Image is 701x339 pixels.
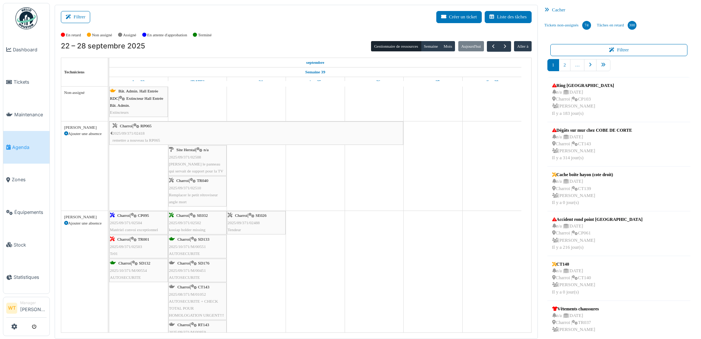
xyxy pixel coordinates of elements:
[550,125,634,164] a: Dégâts sur mur chez COBE DE CORTE n/a |[DATE] Charroi |CT143 [PERSON_NAME]Il y a 314 jour(s)
[177,261,190,265] span: Charroi
[138,237,149,241] span: TR001
[169,330,206,334] span: 2025/09/371/M/00859
[169,284,226,319] div: |
[197,178,208,183] span: TR040
[256,213,267,218] span: SE026
[552,82,614,89] div: Ring [GEOGRAPHIC_DATA]
[169,220,201,225] span: 2025/09/371/02502
[113,131,145,135] span: 2025/09/371/02418
[14,241,47,248] span: Stock
[248,77,265,86] a: 24 septembre 2025
[169,299,224,317] span: AUTOSECURITE + CHECK TOTAL POUR HOMOLOGATION URGENT!!!
[110,212,167,233] div: |
[110,227,158,232] span: Matériel convoi exceptionnel
[110,251,118,256] span: Tr01
[169,193,218,204] span: Remplacer le petit rétroviseur angle mort
[228,227,241,232] span: Tendeur
[552,134,632,162] div: n/a | [DATE] Charroi | CT143 [PERSON_NAME] Il y a 314 jour(s)
[169,155,201,159] span: 2025/09/371/02508
[110,88,167,116] div: |
[14,274,47,281] span: Statistiques
[425,77,441,86] a: 27 septembre 2025
[552,261,595,267] div: CT140
[552,127,632,134] div: Dégâts sur mur chez COBE DE CORTE
[169,268,206,273] span: 2025/09/371/M/00451
[441,41,455,51] button: Mois
[64,214,105,220] div: [PERSON_NAME]
[169,227,205,232] span: kooiap holder missing
[169,146,226,175] div: |
[552,306,599,312] div: Vêtements chaussures
[177,285,190,289] span: Charroi
[123,32,136,38] label: Assigné
[552,89,614,117] div: n/a | [DATE] Charroi | CP103 [PERSON_NAME] Il y a 183 jour(s)
[15,7,37,29] img: Badge_color-CXgf-gQk.svg
[169,212,226,233] div: |
[110,236,167,257] div: |
[120,124,132,128] span: Charroi
[485,11,532,23] button: Liste des tâches
[542,5,697,15] div: Cacher
[14,79,47,85] span: Tickets
[235,213,247,218] span: Charroi
[366,77,382,86] a: 26 septembre 2025
[64,131,105,137] div: Ajouter une absence
[169,292,206,296] span: 2025/08/371/M/01052
[3,164,49,196] a: Zones
[117,213,130,218] span: Charroi
[570,59,584,71] a: …
[169,186,201,190] span: 2025/09/371/02510
[177,237,190,241] span: Charroi
[552,223,643,251] div: n/a | [DATE] Charroi | CP061 [PERSON_NAME] Il y a 216 jour(s)
[113,123,403,144] div: |
[113,138,160,142] span: remettre a nouveau la RP065
[547,59,559,71] a: 1
[550,214,645,253] a: Accident rond point [GEOGRAPHIC_DATA] n/a |[DATE] Charroi |CP061 [PERSON_NAME]Il y a 216 jour(s)
[3,131,49,164] a: Agenda
[64,124,105,131] div: [PERSON_NAME]
[550,259,597,298] a: CT140 n/a |[DATE] Charroi |CT140 [PERSON_NAME]Il y a 0 jour(s)
[131,77,146,86] a: 22 septembre 2025
[550,80,616,119] a: Ring [GEOGRAPHIC_DATA] n/a |[DATE] Charroi |CP103 [PERSON_NAME]Il y a 183 jour(s)
[228,220,260,225] span: 2025/09/371/02488
[13,46,47,53] span: Dashboard
[198,322,209,327] span: RT143
[582,21,591,30] div: 74
[436,11,482,23] button: Créer un ticket
[542,15,594,35] a: Tickets non-assignés
[169,260,226,281] div: |
[110,96,163,107] span: Extincteur Hall Entrée Bât. Admin.
[12,144,47,151] span: Agenda
[421,41,441,51] button: Semaine
[176,147,196,152] span: Site Herstal
[6,300,47,318] a: WT Manager[PERSON_NAME]
[484,77,500,86] a: 28 septembre 2025
[547,59,691,77] nav: pager
[594,15,639,35] a: Tâches en retard
[169,162,223,173] span: [PERSON_NAME] le panneau qui servait de support pour la TV
[12,176,47,183] span: Zones
[20,300,47,306] div: Manager
[169,236,226,257] div: |
[140,124,151,128] span: RP065
[550,169,615,208] a: Cache boîte hayon (cote droit) n/a |[DATE] Charroi |CT139 [PERSON_NAME]Il y a 0 jour(s)
[228,212,285,233] div: |
[110,268,147,273] span: 2025/10/371/M/00554
[198,261,209,265] span: SD176
[20,300,47,316] li: [PERSON_NAME]
[552,178,613,206] div: n/a | [DATE] Charroi | CT139 [PERSON_NAME] Il y a 0 jour(s)
[64,220,105,226] div: Ajouter une absence
[458,41,484,51] button: Aujourd'hui
[177,322,190,327] span: Charroi
[3,66,49,99] a: Tickets
[169,177,226,205] div: |
[14,111,47,118] span: Maintenance
[117,237,130,241] span: Charroi
[3,33,49,66] a: Dashboard
[169,275,200,280] span: AUTOSECURITE
[552,267,595,296] div: n/a | [DATE] Charroi | CT140 [PERSON_NAME] Il y a 0 jour(s)
[61,11,90,23] button: Filtrer
[487,41,499,52] button: Précédent
[189,77,206,86] a: 23 septembre 2025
